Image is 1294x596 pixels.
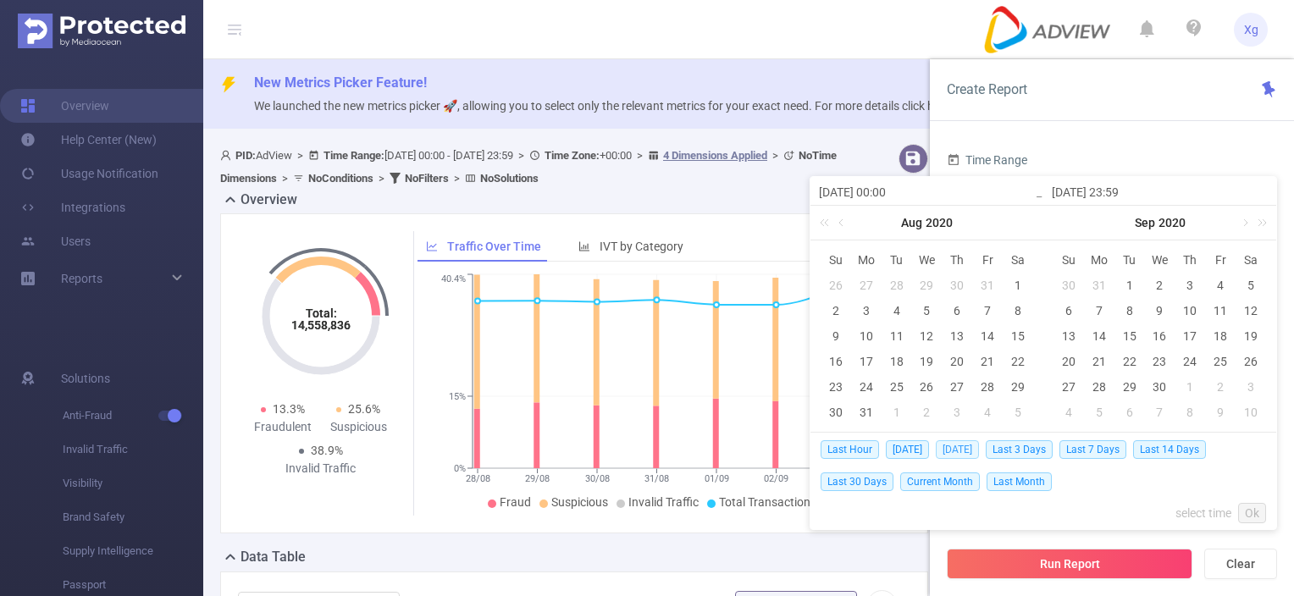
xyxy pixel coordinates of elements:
[1003,374,1033,400] td: August 29, 2020
[1236,323,1266,349] td: September 19, 2020
[916,402,937,422] div: 2
[704,473,728,484] tspan: 01/09
[1114,298,1145,323] td: September 8, 2020
[1059,326,1079,346] div: 13
[821,374,851,400] td: August 23, 2020
[1008,377,1028,397] div: 29
[1175,323,1205,349] td: September 17, 2020
[942,374,972,400] td: August 27, 2020
[821,400,851,425] td: August 30, 2020
[1210,275,1230,295] div: 4
[1149,301,1170,321] div: 9
[1210,351,1230,372] div: 25
[600,240,683,253] span: IVT by Category
[348,402,380,416] span: 25.6%
[1053,247,1084,273] th: Sun
[1133,440,1206,459] span: Last 14 Days
[912,252,943,268] span: We
[1114,323,1145,349] td: September 15, 2020
[1175,349,1205,374] td: September 24, 2020
[816,206,838,240] a: Last year (Control + left)
[882,374,912,400] td: August 25, 2020
[1008,301,1028,321] div: 8
[1145,247,1175,273] th: Wed
[882,247,912,273] th: Tue
[821,440,879,459] span: Last Hour
[63,534,203,568] span: Supply Intelligence
[220,149,837,185] span: AdView [DATE] 00:00 - [DATE] 23:59 +00:00
[1120,275,1140,295] div: 1
[513,149,529,162] span: >
[986,440,1053,459] span: Last 3 Days
[887,275,907,295] div: 28
[551,495,608,509] span: Suspicious
[819,182,1035,202] input: Start date
[947,153,1027,167] span: Time Range
[18,14,185,48] img: Protected Media
[1003,252,1033,268] span: Sa
[916,275,937,295] div: 29
[947,81,1027,97] span: Create Report
[912,273,943,298] td: July 29, 2020
[977,351,998,372] div: 21
[465,473,489,484] tspan: 28/08
[447,240,541,253] span: Traffic Over Time
[1175,247,1205,273] th: Thu
[63,500,203,534] span: Brand Safety
[942,247,972,273] th: Thu
[764,473,788,484] tspan: 02/09
[912,349,943,374] td: August 19, 2020
[947,377,967,397] div: 27
[977,301,998,321] div: 7
[254,74,427,91] span: New Metrics Picker Feature!
[912,298,943,323] td: August 5, 2020
[826,351,846,372] div: 16
[972,252,1003,268] span: Fr
[1145,273,1175,298] td: September 2, 2020
[882,323,912,349] td: August 11, 2020
[886,440,929,459] span: [DATE]
[1133,206,1157,240] a: Sep
[942,252,972,268] span: Th
[500,495,531,509] span: Fraud
[887,301,907,321] div: 4
[291,318,351,332] tspan: 14,558,836
[851,349,882,374] td: August 17, 2020
[826,326,846,346] div: 9
[1180,377,1200,397] div: 1
[947,326,967,346] div: 13
[1052,182,1268,202] input: End date
[63,466,203,500] span: Visibility
[856,301,876,321] div: 3
[1089,275,1109,295] div: 31
[1114,273,1145,298] td: September 1, 2020
[972,298,1003,323] td: August 7, 2020
[525,473,550,484] tspan: 29/08
[1205,400,1236,425] td: October 9, 2020
[1241,351,1261,372] div: 26
[1089,377,1109,397] div: 28
[882,252,912,268] span: Tu
[1210,301,1230,321] div: 11
[220,150,235,161] i: icon: user
[235,149,256,162] b: PID:
[947,402,967,422] div: 3
[851,374,882,400] td: August 24, 2020
[20,190,125,224] a: Integrations
[1205,252,1236,268] span: Fr
[1120,377,1140,397] div: 29
[1180,351,1200,372] div: 24
[1008,402,1028,422] div: 5
[1205,323,1236,349] td: September 18, 2020
[912,247,943,273] th: Wed
[821,349,851,374] td: August 16, 2020
[1145,374,1175,400] td: September 30, 2020
[663,149,767,162] u: 4 Dimensions Applied
[20,123,157,157] a: Help Center (New)
[1210,402,1230,422] div: 9
[1175,298,1205,323] td: September 10, 2020
[1236,247,1266,273] th: Sat
[323,149,384,162] b: Time Range:
[1059,351,1079,372] div: 20
[1175,400,1205,425] td: October 8, 2020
